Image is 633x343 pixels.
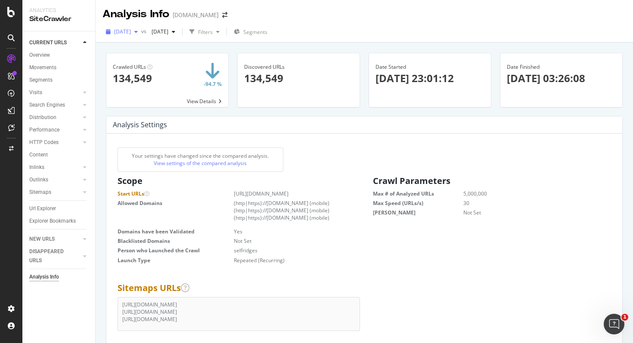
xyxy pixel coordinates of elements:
a: Sitemaps [29,188,81,197]
a: Performance [29,126,81,135]
li: (http|https)://[DOMAIN_NAME] (mobile) [234,207,356,214]
dt: Start URLs [118,190,234,197]
span: Date Started [375,63,406,70]
a: Content [29,150,89,159]
dd: Not Set [212,237,356,245]
div: Explorer Bookmarks [29,217,76,226]
a: View settings of the compared analysis [154,159,247,167]
button: Segments [230,25,271,39]
dt: Domains have been Validated [118,228,234,235]
div: Analytics [29,7,88,14]
div: CURRENT URLS [29,38,67,47]
dt: Max Speed (URLs/s) [373,199,463,207]
div: Your settings have changed since the compared analysis. [118,147,283,171]
p: 134,549 [244,71,353,86]
a: Segments [29,76,89,85]
div: Movements [29,63,56,72]
dt: [PERSON_NAME] [373,209,463,216]
p: [DATE] 23:01:12 [375,71,484,86]
li: [URL][DOMAIN_NAME] [122,301,355,308]
dd: Yes [212,228,356,235]
dt: Launch Type [118,257,234,264]
dd: selfridges [212,247,356,254]
dt: Allowed Domains [118,199,234,207]
h2: Scope [118,176,360,186]
li: (http|https)://[DOMAIN_NAME] (mobile) [234,199,356,207]
li: (http|https)://[DOMAIN_NAME] (mobile) [234,214,356,221]
a: Url Explorer [29,204,89,213]
div: Segments [29,76,53,85]
div: Analysis Info [29,273,59,282]
a: Movements [29,63,89,72]
dd: Not Set [442,209,611,216]
div: DISAPPEARED URLS [29,247,73,265]
li: [URL][DOMAIN_NAME] [122,308,355,315]
a: Search Engines [29,101,81,110]
div: Performance [29,126,59,135]
div: Content [29,150,48,159]
div: Overview [29,51,50,60]
iframe: Intercom live chat [604,314,624,334]
dd: Repeated (Recurring) [212,257,356,264]
div: HTTP Codes [29,138,59,147]
div: Sitemaps [29,188,51,197]
h2: Crawl Parameters [373,176,615,186]
h4: Analysis Settings [113,119,167,131]
button: [DATE] [102,25,141,39]
span: vs [141,28,148,35]
div: Inlinks [29,163,44,172]
h2: Sitemaps URLs [118,283,360,293]
a: Inlinks [29,163,81,172]
div: Distribution [29,113,56,122]
div: Filters [198,28,213,36]
span: Discovered URLs [244,63,285,70]
div: NEW URLS [29,235,55,244]
a: Explorer Bookmarks [29,217,89,226]
div: Search Engines [29,101,65,110]
a: Analysis Info [29,273,89,282]
button: Filters [186,25,223,39]
span: 2025 Sep. 22nd [114,28,131,35]
p: [DATE] 03:26:08 [507,71,616,86]
span: Date Finished [507,63,540,70]
div: Analysis Info [102,7,169,21]
a: Visits [29,88,81,97]
dt: Max # of Analyzed URLs [373,190,463,197]
div: Url Explorer [29,204,56,213]
button: [DATE] [148,25,179,39]
a: HTTP Codes [29,138,81,147]
li: [URL][DOMAIN_NAME] [122,315,355,323]
dd: [URL][DOMAIN_NAME] [212,190,356,197]
dt: Blacklisted Domains [118,237,234,245]
span: Segments [243,28,267,36]
dt: Person who Launched the Crawl [118,247,234,254]
a: NEW URLS [29,235,81,244]
div: Outlinks [29,175,48,184]
a: CURRENT URLS [29,38,81,47]
span: 2025 Sep. 8th [148,28,168,35]
a: Overview [29,51,89,60]
span: 1 [621,314,628,321]
div: arrow-right-arrow-left [222,12,227,18]
a: Outlinks [29,175,81,184]
dd: 30 [442,199,611,207]
a: DISAPPEARED URLS [29,247,81,265]
dd: 5,000,000 [442,190,611,197]
div: Visits [29,88,42,97]
a: Distribution [29,113,81,122]
div: [DOMAIN_NAME] [173,11,219,19]
div: SiteCrawler [29,14,88,24]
